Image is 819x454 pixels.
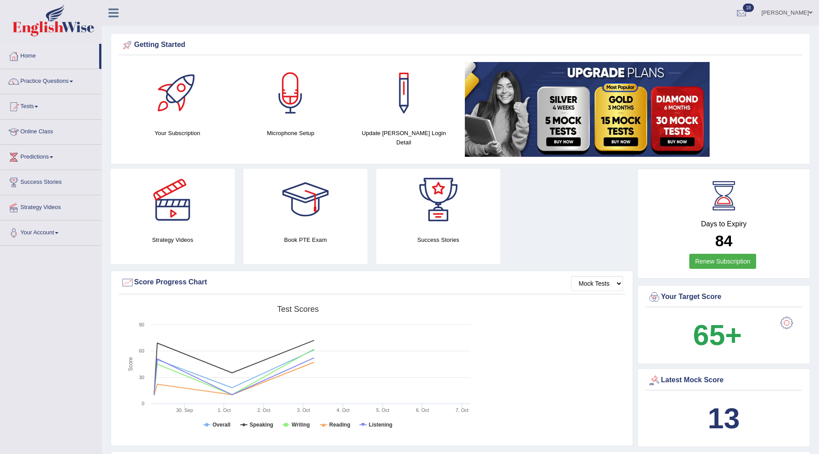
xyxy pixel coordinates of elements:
tspan: Reading [329,422,350,428]
tspan: 4. Oct [336,407,349,413]
a: Tests [0,94,101,116]
span: 18 [743,4,754,12]
h4: Days to Expiry [648,220,800,228]
tspan: Listening [369,422,392,428]
tspan: Writing [292,422,310,428]
a: Renew Subscription [689,254,756,269]
tspan: 1. Oct [218,407,231,413]
a: Home [0,44,99,66]
text: 0 [142,401,144,406]
img: small5.jpg [465,62,710,157]
tspan: Test scores [277,305,319,314]
h4: Success Stories [376,235,500,244]
text: 30 [139,375,144,380]
h4: Book PTE Exam [243,235,367,244]
tspan: 2. Oct [257,407,270,413]
tspan: Speaking [250,422,273,428]
b: 65+ [693,319,742,351]
div: Score Progress Chart [121,276,623,289]
tspan: Overall [212,422,231,428]
text: 90 [139,322,144,327]
a: Practice Questions [0,69,101,91]
div: Getting Started [121,39,800,52]
tspan: 6. Oct [416,407,429,413]
h4: Microphone Setup [239,128,343,138]
text: 60 [139,348,144,353]
div: Your Target Score [648,291,800,304]
a: Strategy Videos [0,195,101,217]
tspan: Score [127,357,134,371]
tspan: 7. Oct [456,407,468,413]
tspan: 3. Oct [297,407,310,413]
b: 13 [708,402,740,435]
a: Your Account [0,221,101,243]
h4: Your Subscription [125,128,230,138]
a: Success Stories [0,170,101,192]
b: 84 [715,232,733,249]
tspan: 5. Oct [376,407,389,413]
a: Predictions [0,145,101,167]
a: Online Class [0,120,101,142]
h4: Update [PERSON_NAME] Login Detail [352,128,456,147]
tspan: 30. Sep [176,407,193,413]
div: Latest Mock Score [648,374,800,387]
h4: Strategy Videos [111,235,235,244]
